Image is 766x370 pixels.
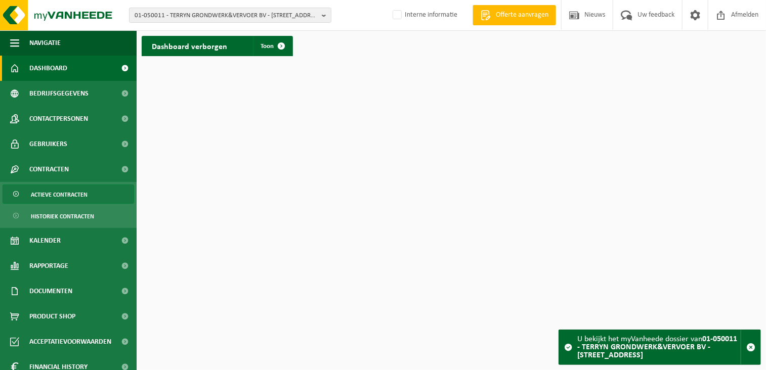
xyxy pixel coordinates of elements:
[577,335,737,359] strong: 01-050011 - TERRYN GRONDWERK&VERVOER BV - [STREET_ADDRESS]
[29,253,68,279] span: Rapportage
[29,106,88,131] span: Contactpersonen
[29,30,61,56] span: Navigatie
[29,304,75,329] span: Product Shop
[29,279,72,304] span: Documenten
[29,56,67,81] span: Dashboard
[577,330,741,364] div: U bekijkt het myVanheede dossier van
[253,36,292,56] a: Toon
[3,206,134,225] a: Historiek contracten
[473,5,556,25] a: Offerte aanvragen
[29,81,89,106] span: Bedrijfsgegevens
[29,329,111,354] span: Acceptatievoorwaarden
[135,8,318,23] span: 01-050011 - TERRYN GRONDWERK&VERVOER BV - [STREET_ADDRESS]
[3,184,134,204] a: Actieve contracten
[142,36,237,56] h2: Dashboard verborgen
[29,131,67,157] span: Gebruikers
[29,228,61,253] span: Kalender
[129,8,331,23] button: 01-050011 - TERRYN GRONDWERK&VERVOER BV - [STREET_ADDRESS]
[31,207,94,226] span: Historiek contracten
[261,43,274,50] span: Toon
[31,185,88,204] span: Actieve contracten
[391,8,457,23] label: Interne informatie
[29,157,69,182] span: Contracten
[493,10,551,20] span: Offerte aanvragen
